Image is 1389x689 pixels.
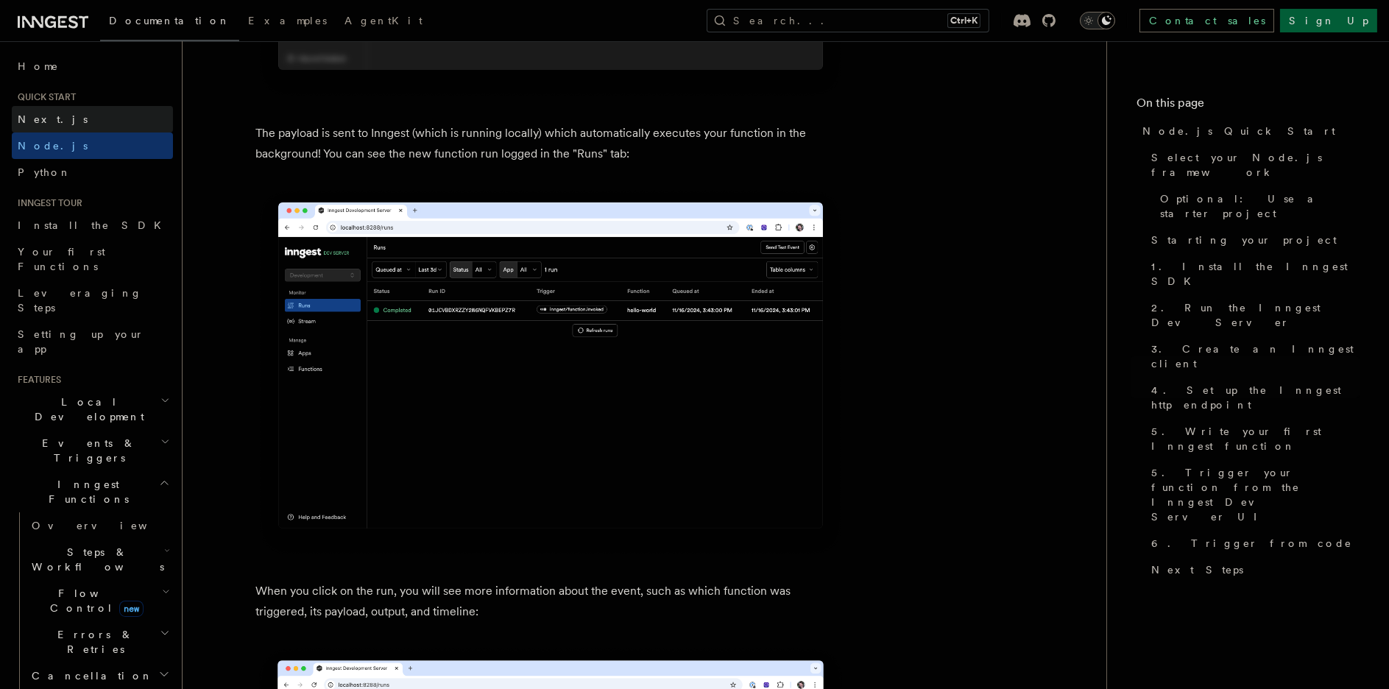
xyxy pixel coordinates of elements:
span: Inngest tour [12,197,82,209]
span: Next.js [18,113,88,125]
span: new [119,601,144,617]
button: Toggle dark mode [1080,12,1115,29]
span: Local Development [12,395,160,424]
a: Home [12,53,173,79]
span: 5. Trigger your function from the Inngest Dev Server UI [1151,465,1360,524]
span: 5. Write your first Inngest function [1151,424,1360,453]
a: 1. Install the Inngest SDK [1145,253,1360,294]
button: Cancellation [26,662,173,689]
span: Leveraging Steps [18,287,142,314]
p: The payload is sent to Inngest (which is running locally) which automatically executes your funct... [256,123,845,164]
button: Steps & Workflows [26,539,173,580]
span: Cancellation [26,668,153,683]
a: Leveraging Steps [12,280,173,321]
button: Search...Ctrl+K [707,9,989,32]
button: Errors & Retries [26,621,173,662]
span: Install the SDK [18,219,170,231]
a: Setting up your app [12,321,173,362]
span: 6. Trigger from code [1151,536,1352,551]
span: 1. Install the Inngest SDK [1151,259,1360,289]
span: Setting up your app [18,328,144,355]
a: Sign Up [1280,9,1377,32]
span: AgentKit [344,15,423,26]
a: Your first Functions [12,239,173,280]
a: 2. Run the Inngest Dev Server [1145,294,1360,336]
span: Features [12,374,61,386]
span: Errors & Retries [26,627,160,657]
a: Select your Node.js framework [1145,144,1360,185]
span: Inngest Functions [12,477,159,506]
span: Select your Node.js framework [1151,150,1360,180]
span: Node.js [18,140,88,152]
span: 2. Run the Inngest Dev Server [1151,300,1360,330]
button: Local Development [12,389,173,430]
span: 3. Create an Inngest client [1151,342,1360,371]
span: Examples [248,15,327,26]
a: Contact sales [1139,9,1274,32]
span: Starting your project [1151,233,1337,247]
button: Inngest Functions [12,471,173,512]
a: Python [12,159,173,185]
a: Next Steps [1145,556,1360,583]
span: Events & Triggers [12,436,160,465]
span: Quick start [12,91,76,103]
img: Inngest Dev Server web interface's runs tab with a single completed run displayed [256,188,845,558]
button: Flow Controlnew [26,580,173,621]
a: Node.js Quick Start [1137,118,1360,144]
span: Node.js Quick Start [1142,124,1335,138]
span: Your first Functions [18,246,105,272]
span: Steps & Workflows [26,545,164,574]
span: Overview [32,520,183,531]
a: AgentKit [336,4,431,40]
h4: On this page [1137,94,1360,118]
span: Home [18,59,59,74]
a: 3. Create an Inngest client [1145,336,1360,377]
a: Node.js [12,132,173,159]
kbd: Ctrl+K [947,13,980,28]
a: 5. Trigger your function from the Inngest Dev Server UI [1145,459,1360,530]
a: 4. Set up the Inngest http endpoint [1145,377,1360,418]
a: Examples [239,4,336,40]
span: Documentation [109,15,230,26]
a: 6. Trigger from code [1145,530,1360,556]
a: 5. Write your first Inngest function [1145,418,1360,459]
span: Optional: Use a starter project [1160,191,1360,221]
button: Events & Triggers [12,430,173,471]
span: Python [18,166,71,178]
a: Optional: Use a starter project [1154,185,1360,227]
a: Next.js [12,106,173,132]
a: Overview [26,512,173,539]
p: When you click on the run, you will see more information about the event, such as which function ... [256,582,845,623]
a: Documentation [100,4,239,41]
a: Starting your project [1145,227,1360,253]
span: 4. Set up the Inngest http endpoint [1151,383,1360,412]
span: Flow Control [26,586,162,615]
span: Next Steps [1151,562,1243,577]
a: Install the SDK [12,212,173,239]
